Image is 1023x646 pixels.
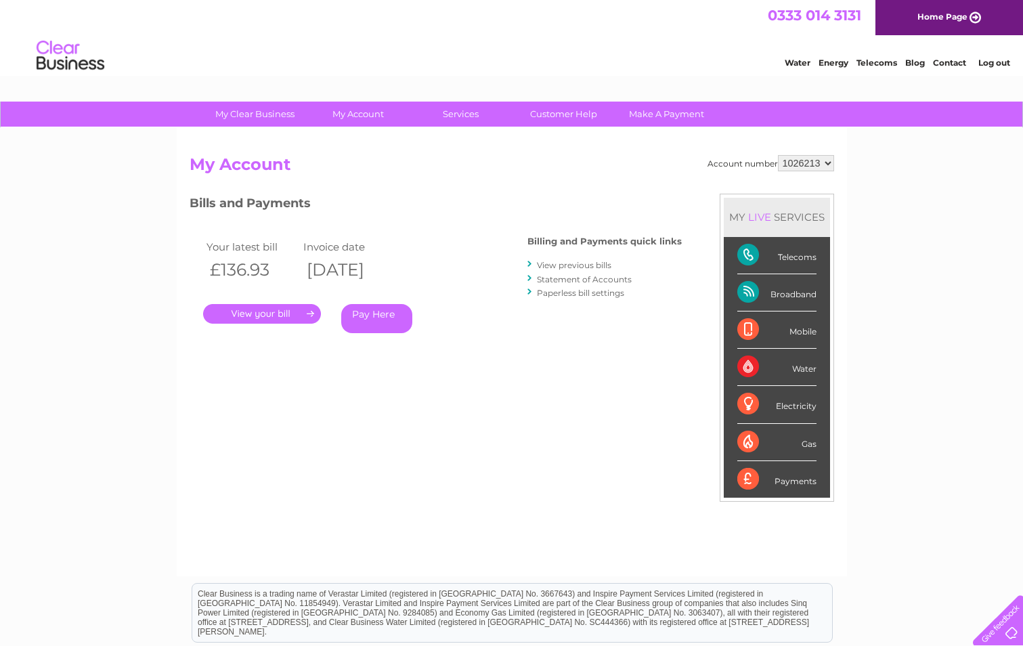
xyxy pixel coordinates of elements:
[537,288,624,298] a: Paperless bill settings
[737,424,817,461] div: Gas
[978,58,1010,68] a: Log out
[190,194,682,217] h3: Bills and Payments
[745,211,774,223] div: LIVE
[203,238,301,256] td: Your latest bill
[737,311,817,349] div: Mobile
[537,274,632,284] a: Statement of Accounts
[611,102,722,127] a: Make A Payment
[708,155,834,171] div: Account number
[341,304,412,333] a: Pay Here
[737,274,817,311] div: Broadband
[768,7,861,24] a: 0333 014 3131
[737,386,817,423] div: Electricity
[737,349,817,386] div: Water
[36,35,105,77] img: logo.png
[190,155,834,181] h2: My Account
[737,461,817,498] div: Payments
[785,58,810,68] a: Water
[933,58,966,68] a: Contact
[724,198,830,236] div: MY SERVICES
[199,102,311,127] a: My Clear Business
[192,7,832,66] div: Clear Business is a trading name of Verastar Limited (registered in [GEOGRAPHIC_DATA] No. 3667643...
[302,102,414,127] a: My Account
[527,236,682,246] h4: Billing and Payments quick links
[405,102,517,127] a: Services
[300,238,397,256] td: Invoice date
[819,58,848,68] a: Energy
[856,58,897,68] a: Telecoms
[537,260,611,270] a: View previous bills
[203,256,301,284] th: £136.93
[737,237,817,274] div: Telecoms
[508,102,619,127] a: Customer Help
[300,256,397,284] th: [DATE]
[905,58,925,68] a: Blog
[203,304,321,324] a: .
